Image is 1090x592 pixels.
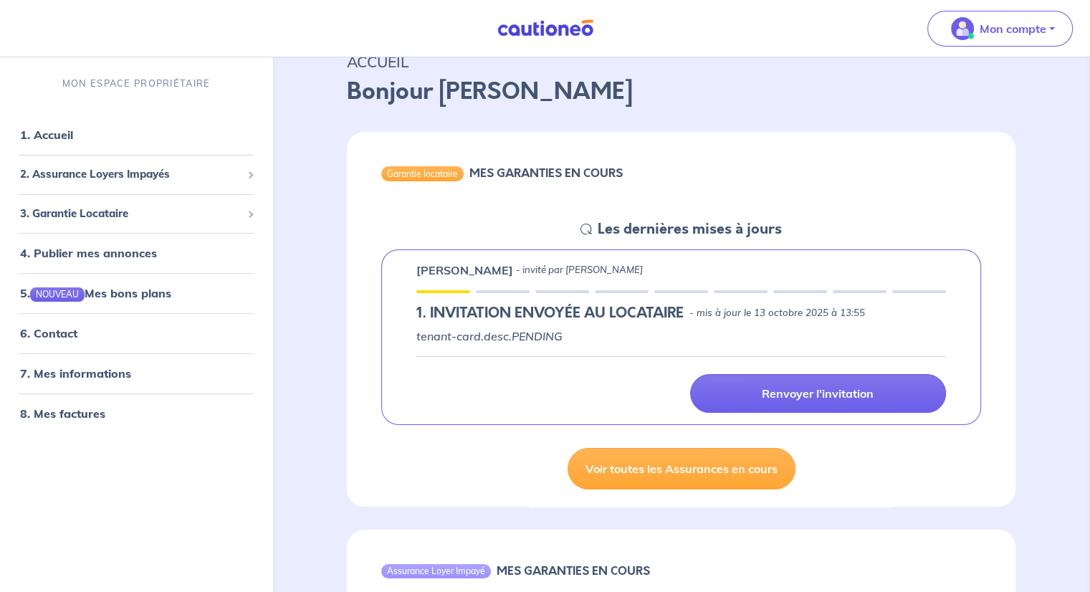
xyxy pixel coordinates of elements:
[6,161,267,188] div: 2. Assurance Loyers Impayés
[762,386,874,401] p: Renvoyer l'invitation
[6,399,267,428] div: 8. Mes factures
[20,246,157,260] a: 4. Publier mes annonces
[492,19,599,37] img: Cautioneo
[951,17,974,40] img: illu_account_valid_menu.svg
[416,262,513,279] p: [PERSON_NAME]
[927,11,1073,47] button: illu_account_valid_menu.svgMon compte
[347,49,1015,75] p: ACCUEIL
[497,564,650,578] h6: MES GARANTIES EN COURS
[416,305,684,322] h5: 1.︎ INVITATION ENVOYÉE AU LOCATAIRE
[980,20,1046,37] p: Mon compte
[20,366,131,381] a: 7. Mes informations
[20,205,242,221] span: 3. Garantie Locataire
[20,326,77,340] a: 6. Contact
[416,328,946,345] p: tenant-card.desc.PENDING
[6,319,267,348] div: 6. Contact
[6,359,267,388] div: 7. Mes informations
[381,564,491,578] div: Assurance Loyer Impayé
[598,221,782,238] h5: Les dernières mises à jours
[416,305,946,322] div: state: PENDING, Context: IN-LANDLORD
[381,166,464,181] div: Garantie locataire
[6,239,267,267] div: 4. Publier mes annonces
[690,374,946,413] a: Renvoyer l'invitation
[20,128,73,142] a: 1. Accueil
[689,306,865,320] p: - mis à jour le 13 octobre 2025 à 13:55
[6,120,267,149] div: 1. Accueil
[6,279,267,307] div: 5.NOUVEAUMes bons plans
[469,166,623,180] h6: MES GARANTIES EN COURS
[568,448,795,490] a: Voir toutes les Assurances en cours
[516,263,643,277] p: - invité par [PERSON_NAME]
[20,286,171,300] a: 5.NOUVEAUMes bons plans
[20,166,242,183] span: 2. Assurance Loyers Impayés
[6,199,267,227] div: 3. Garantie Locataire
[20,406,105,421] a: 8. Mes factures
[62,77,210,90] p: MON ESPACE PROPRIÉTAIRE
[347,75,1015,109] p: Bonjour [PERSON_NAME]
